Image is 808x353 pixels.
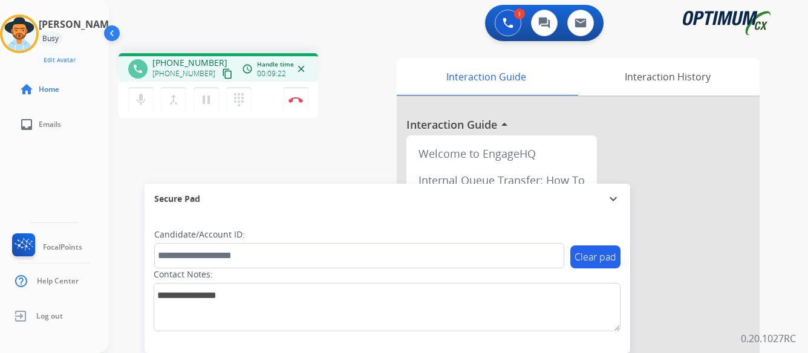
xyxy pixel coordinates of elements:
[154,268,213,280] label: Contact Notes:
[36,311,63,321] span: Log out
[152,57,227,69] span: [PHONE_NUMBER]
[296,63,307,74] mat-icon: close
[39,31,62,46] div: Busy
[222,68,233,79] mat-icon: content_copy
[19,117,34,132] mat-icon: inbox
[741,331,796,346] p: 0.20.1027RC
[154,193,200,205] span: Secure Pad
[199,92,213,107] mat-icon: pause
[411,167,592,193] div: Internal Queue Transfer: How To
[152,69,215,79] span: [PHONE_NUMBER]
[257,60,294,69] span: Handle time
[411,140,592,167] div: Welcome to EngageHQ
[132,63,143,74] mat-icon: phone
[10,233,82,261] a: FocalPoints
[257,69,286,79] span: 00:09:22
[134,92,148,107] mat-icon: mic
[514,8,525,19] div: 1
[232,92,246,107] mat-icon: dialpad
[570,245,621,268] button: Clear pad
[43,242,82,252] span: FocalPoints
[39,120,61,129] span: Emails
[39,17,117,31] h3: [PERSON_NAME]
[242,63,253,74] mat-icon: access_time
[37,276,79,286] span: Help Center
[575,58,760,96] div: Interaction History
[39,85,59,94] span: Home
[2,17,36,51] img: avatar
[166,92,181,107] mat-icon: merge_type
[288,97,303,103] img: control
[397,58,575,96] div: Interaction Guide
[606,192,621,206] mat-icon: expand_more
[39,53,80,67] button: Edit Avatar
[19,82,34,97] mat-icon: home
[154,228,245,241] label: Candidate/Account ID:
